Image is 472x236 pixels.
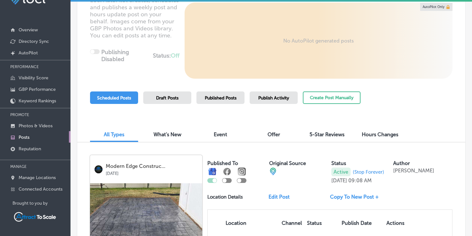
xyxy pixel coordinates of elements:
[19,135,29,140] p: Posts
[19,98,56,104] p: Keyword Rankings
[19,123,53,129] p: Photos & Videos
[19,175,56,180] p: Manage Locations
[353,169,384,175] span: (Stop Forever)
[104,131,124,138] span: All Types
[362,131,398,138] span: Hours Changes
[106,163,198,169] p: Modern Edge Construc...
[310,131,344,138] span: 5-Star Reviews
[331,168,351,176] p: Active
[393,168,434,174] p: [PERSON_NAME]
[12,201,70,206] p: Brought to you by
[156,95,178,101] span: Draft Posts
[19,146,41,152] p: Reputation
[269,160,306,166] label: Original Source
[268,131,280,138] span: Offer
[19,50,38,56] p: AutoPilot
[97,95,131,101] span: Scheduled Posts
[19,75,48,81] p: Visibility Score
[269,194,295,200] a: Edit Post
[205,95,236,101] span: Published Posts
[153,131,181,138] span: What's New
[258,95,289,101] span: Publish Activity
[12,211,57,223] img: Attract To Scale
[19,27,38,33] p: Overview
[207,194,243,200] p: Location Details
[19,39,49,44] p: Directory Sync
[348,177,372,184] p: 09:08 AM
[19,87,56,92] p: GBP Performance
[269,168,277,175] img: cba84b02adce74ede1fb4a8549a95eca.png
[303,91,360,104] button: Create Post Manually
[214,131,227,138] span: Event
[106,169,198,176] p: [DATE]
[95,165,103,173] img: logo
[331,177,347,184] p: [DATE]
[331,160,346,166] label: Status
[207,160,238,166] label: Published To
[330,194,384,200] a: Copy To New Post +
[393,160,410,166] label: Author
[19,186,62,192] p: Connected Accounts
